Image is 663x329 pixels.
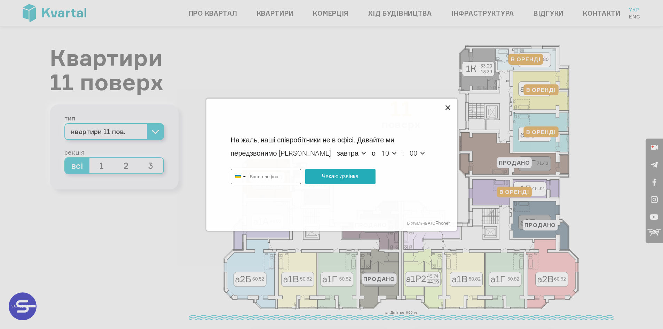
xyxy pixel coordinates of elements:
[246,169,301,184] input: Ваш телефон
[231,169,246,184] span: Україна
[305,169,376,184] button: Чекаю дзвінка
[407,221,450,226] a: Віртуальна АТС
[231,133,433,160] div: На жаль, наші співробітники не в офісі. Давайте ми передзвонимо [PERSON_NAME] о :
[337,149,360,157] span: зав­тра
[381,149,390,157] span: 10
[410,149,418,157] span: 00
